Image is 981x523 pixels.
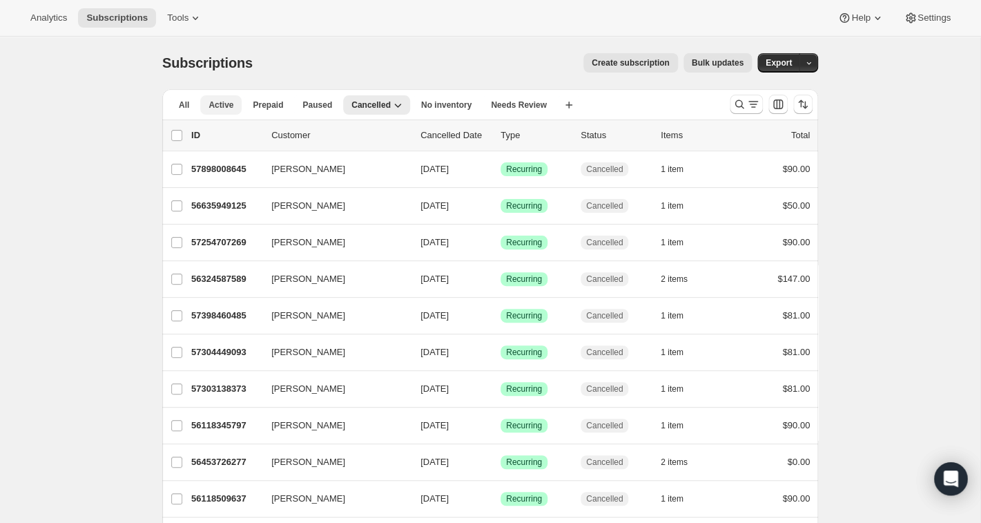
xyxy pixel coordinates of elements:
p: Status [581,129,650,142]
span: Cancelled [586,457,623,468]
span: Paused [302,99,332,111]
span: 1 item [661,200,683,211]
button: [PERSON_NAME] [263,415,401,437]
span: [PERSON_NAME] [271,419,345,432]
button: 1 item [661,489,699,508]
p: 56453726277 [191,455,260,469]
button: Settings [895,8,959,28]
span: $90.00 [782,164,810,174]
span: $90.00 [782,237,810,247]
span: 1 item [661,237,683,248]
button: Help [829,8,892,28]
span: 1 item [661,310,683,321]
div: 57898008645[PERSON_NAME][DATE]SuccessRecurringCancelled1 item$90.00 [191,160,810,179]
button: 2 items [661,269,703,289]
p: 57254707269 [191,236,260,249]
span: Cancelled [586,237,623,248]
span: Settings [917,12,951,23]
span: [DATE] [420,457,449,467]
span: Recurring [506,383,542,394]
button: 1 item [661,233,699,252]
button: [PERSON_NAME] [263,488,401,510]
button: 1 item [661,379,699,399]
span: Export [766,57,792,68]
span: Subscriptions [86,12,148,23]
p: 56118509637 [191,492,260,506]
span: [DATE] [420,420,449,430]
div: 57398460485[PERSON_NAME][DATE]SuccessRecurringCancelled1 item$81.00 [191,306,810,325]
span: Recurring [506,274,542,285]
span: $0.00 [787,457,810,467]
div: 57303138373[PERSON_NAME][DATE]SuccessRecurringCancelled1 item$81.00 [191,379,810,399]
span: [PERSON_NAME] [271,199,345,213]
div: IDCustomerCancelled DateTypeStatusItemsTotal [191,129,810,142]
button: Tools [159,8,211,28]
div: 57304449093[PERSON_NAME][DATE]SuccessRecurringCancelled1 item$81.00 [191,343,810,362]
p: Customer [271,129,409,142]
div: Type [501,129,570,142]
span: Cancelled [351,99,391,111]
span: [DATE] [420,164,449,174]
button: Create subscription [583,53,678,73]
span: Cancelled [586,310,623,321]
span: Recurring [506,310,542,321]
span: Cancelled [586,200,623,211]
span: Recurring [506,200,542,211]
p: 56324587589 [191,272,260,286]
span: Recurring [506,457,542,468]
button: 1 item [661,416,699,435]
span: $90.00 [782,493,810,504]
span: Cancelled [586,493,623,504]
span: [PERSON_NAME] [271,455,345,469]
span: [DATE] [420,237,449,247]
span: Cancelled [586,164,623,175]
button: [PERSON_NAME] [263,341,401,363]
span: Cancelled [586,347,623,358]
span: 1 item [661,347,683,358]
span: Subscriptions [162,55,253,70]
button: [PERSON_NAME] [263,158,401,180]
span: [PERSON_NAME] [271,236,345,249]
p: ID [191,129,260,142]
button: [PERSON_NAME] [263,451,401,473]
button: 1 item [661,306,699,325]
span: [DATE] [420,383,449,394]
button: 1 item [661,160,699,179]
button: 2 items [661,453,703,472]
span: Analytics [30,12,67,23]
p: Total [791,129,810,142]
span: [PERSON_NAME] [271,162,345,176]
span: Recurring [506,164,542,175]
span: 1 item [661,420,683,431]
button: Export [757,53,800,73]
span: $90.00 [782,420,810,430]
p: 57304449093 [191,345,260,359]
span: $147.00 [777,274,810,284]
span: [DATE] [420,493,449,504]
button: Create new view [558,95,580,115]
button: 1 item [661,196,699,216]
button: [PERSON_NAME] [263,378,401,400]
div: Items [661,129,730,142]
span: 1 item [661,383,683,394]
span: Cancelled [586,383,623,394]
div: Open Intercom Messenger [934,462,967,495]
span: Recurring [506,420,542,431]
p: 56118345797 [191,419,260,432]
span: 2 items [661,457,688,468]
button: [PERSON_NAME] [263,305,401,327]
span: Needs Review [491,99,547,111]
span: [DATE] [420,310,449,321]
span: $81.00 [782,347,810,357]
p: 57398460485 [191,309,260,323]
button: Analytics [22,8,75,28]
span: Recurring [506,347,542,358]
div: 56635949125[PERSON_NAME][DATE]SuccessRecurringCancelled1 item$50.00 [191,196,810,216]
span: 1 item [661,493,683,504]
button: Sort the results [793,95,813,114]
span: [PERSON_NAME] [271,492,345,506]
span: No inventory [421,99,472,111]
span: Create subscription [592,57,670,68]
button: Subscriptions [78,8,156,28]
span: $81.00 [782,383,810,394]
